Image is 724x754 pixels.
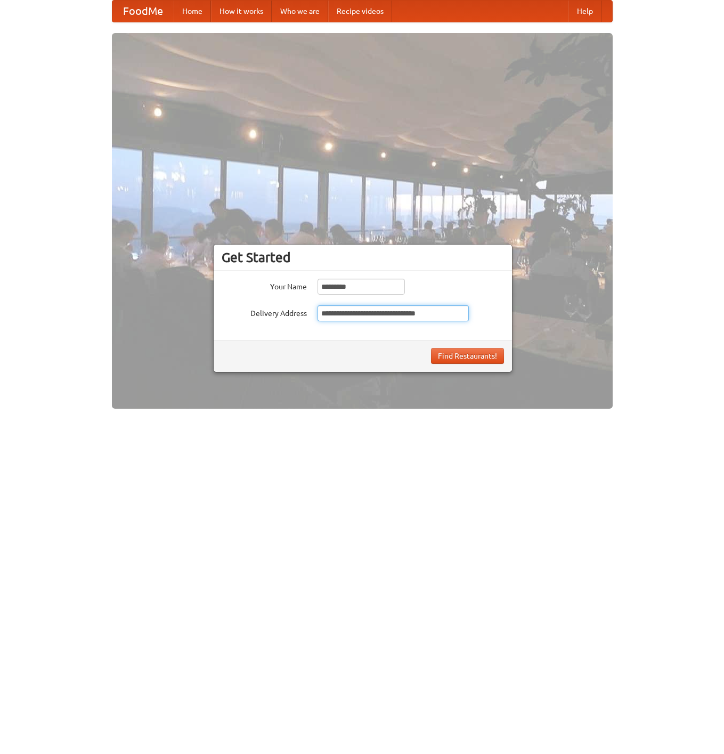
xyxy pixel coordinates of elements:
a: Who we are [272,1,328,22]
a: Recipe videos [328,1,392,22]
a: FoodMe [112,1,174,22]
a: How it works [211,1,272,22]
button: Find Restaurants! [431,348,504,364]
label: Your Name [222,279,307,292]
a: Home [174,1,211,22]
label: Delivery Address [222,305,307,319]
h3: Get Started [222,249,504,265]
a: Help [568,1,601,22]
